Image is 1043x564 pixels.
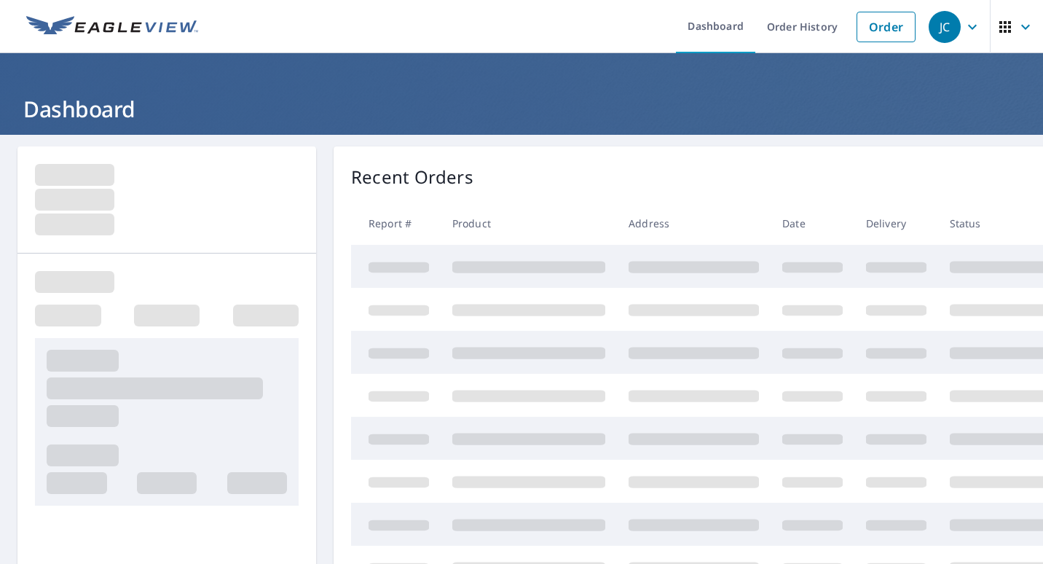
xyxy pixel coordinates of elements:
img: EV Logo [26,16,198,38]
th: Report # [351,202,441,245]
a: Order [857,12,916,42]
th: Product [441,202,617,245]
th: Delivery [854,202,938,245]
th: Date [771,202,854,245]
div: JC [929,11,961,43]
p: Recent Orders [351,164,473,190]
th: Address [617,202,771,245]
h1: Dashboard [17,94,1026,124]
